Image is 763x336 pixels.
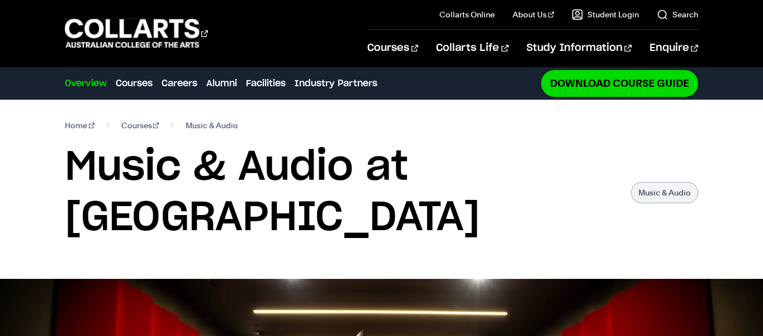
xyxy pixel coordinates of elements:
a: Courses [367,30,418,67]
a: Facilities [246,77,286,90]
a: Enquire [650,30,698,67]
a: Collarts Life [436,30,508,67]
a: Courses [121,118,159,133]
a: Student Login [572,9,639,20]
a: Courses [116,77,153,90]
p: Music & Audio [631,182,698,203]
a: Careers [162,77,197,90]
a: Collarts Online [439,9,495,20]
a: Study Information [527,30,632,67]
a: Search [657,9,698,20]
h1: Music & Audio at [GEOGRAPHIC_DATA] [65,142,620,243]
div: Go to homepage [65,17,208,49]
a: Download Course Guide [541,70,698,96]
a: Overview [65,77,107,90]
a: About Us [513,9,554,20]
a: Home [65,118,94,133]
a: Industry Partners [295,77,377,90]
span: Music & Audio [186,118,238,133]
a: Alumni [206,77,237,90]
